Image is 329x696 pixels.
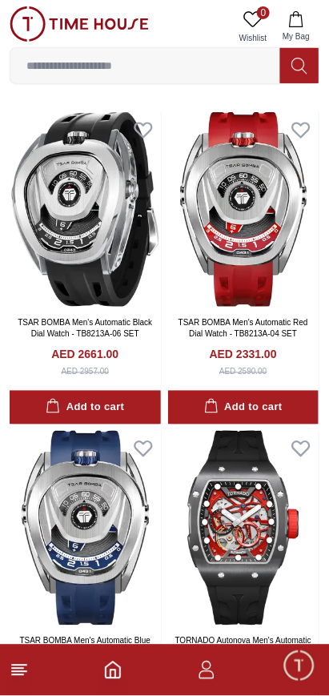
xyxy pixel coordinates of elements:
span: Chat with us now [70,549,285,570]
span: My Bag [276,30,316,42]
span: Home [64,675,97,688]
div: AED 2957.00 [62,366,110,378]
button: Add to cart [168,391,319,425]
span: 0 [257,6,270,19]
img: TSAR BOMBA Men's Automatic Blue Dial Watch - TB8213A-03 SET [10,431,161,626]
div: Chat with us now [16,528,313,592]
a: TSAR BOMBA Men's Automatic Blue Dial Watch - TB8213A-03 SET [19,637,150,658]
img: TSAR BOMBA Men's Automatic Black Dial Watch - TB8213A-06 SET [10,112,161,307]
a: Home [103,661,122,680]
span: Wishlist [233,32,273,44]
img: TORNADO Autonova Men's Automatic Red Dial Watch - T24302-XSBB [168,431,319,626]
div: Conversation [163,640,328,694]
span: Conversation [208,675,282,688]
div: Find your dream watch—experts ready to assist! [16,474,313,508]
img: Company logo [18,17,49,49]
div: Add to cart [46,399,124,417]
a: 0Wishlist [233,6,273,47]
em: Minimize [281,16,313,48]
a: TSAR BOMBA Men's Automatic Red Dial Watch - TB8213A-04 SET [179,318,308,339]
h4: AED 2661.00 [51,347,118,363]
div: Chat Widget [282,649,317,684]
img: TSAR BOMBA Men's Automatic Red Dial Watch - TB8213A-04 SET [168,112,319,307]
a: TORNADO Autonova Men's Automatic Red Dial Watch - T24302-XSBB [175,637,311,658]
div: Timehousecompany [16,436,303,466]
img: ... [10,6,149,42]
button: My Bag [273,6,319,47]
a: TSAR BOMBA Men's Automatic Black Dial Watch - TB8213A-06 SET [18,318,152,339]
div: AED 2590.00 [219,366,267,378]
div: Home [2,640,160,694]
button: Add to cart [10,391,161,425]
div: Add to cart [204,399,283,417]
h4: AED 2331.00 [210,347,277,363]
